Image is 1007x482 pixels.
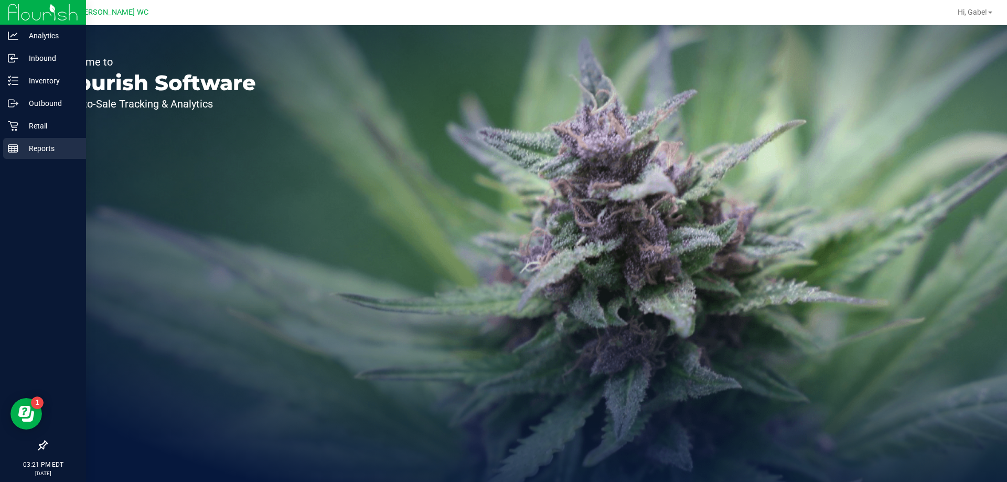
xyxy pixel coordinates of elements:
[958,8,987,16] span: Hi, Gabe!
[18,120,81,132] p: Retail
[8,53,18,63] inline-svg: Inbound
[8,98,18,109] inline-svg: Outbound
[57,99,256,109] p: Seed-to-Sale Tracking & Analytics
[8,143,18,154] inline-svg: Reports
[8,30,18,41] inline-svg: Analytics
[10,398,42,430] iframe: Resource center
[18,52,81,65] p: Inbound
[5,469,81,477] p: [DATE]
[57,57,256,67] p: Welcome to
[5,460,81,469] p: 03:21 PM EDT
[31,397,44,409] iframe: Resource center unread badge
[66,8,148,17] span: St. [PERSON_NAME] WC
[8,121,18,131] inline-svg: Retail
[8,76,18,86] inline-svg: Inventory
[18,74,81,87] p: Inventory
[57,72,256,93] p: Flourish Software
[18,142,81,155] p: Reports
[18,97,81,110] p: Outbound
[18,29,81,42] p: Analytics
